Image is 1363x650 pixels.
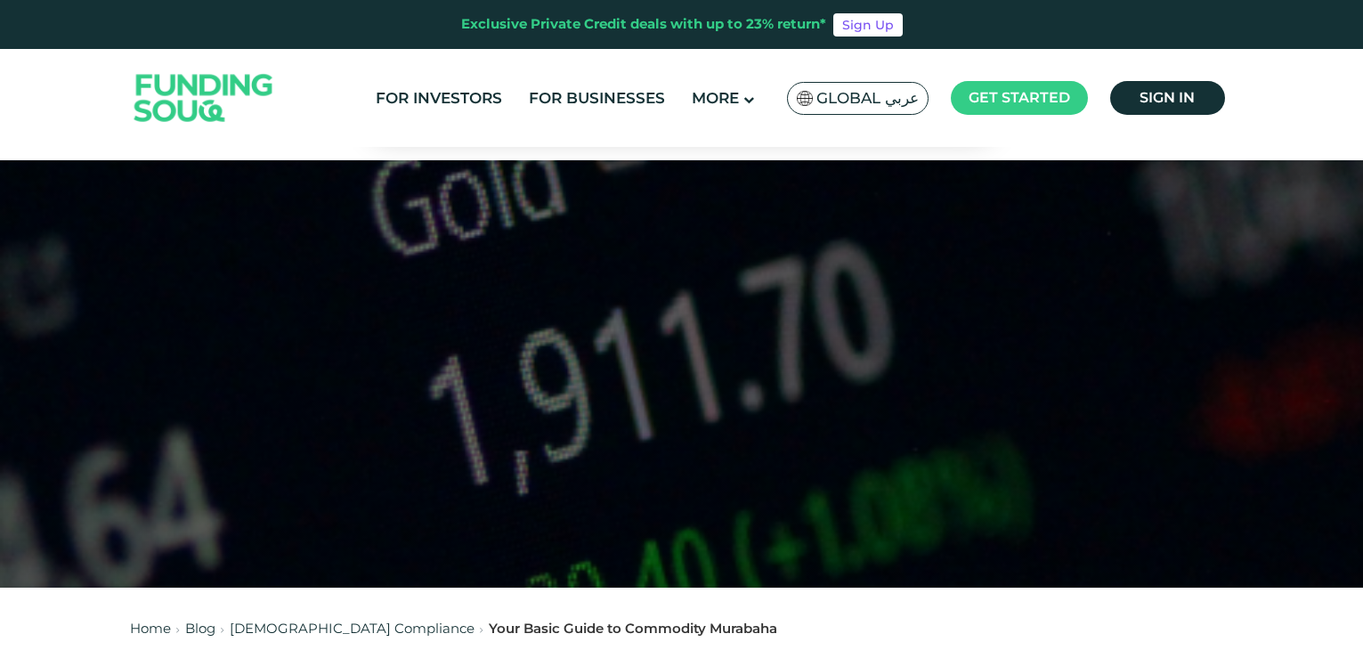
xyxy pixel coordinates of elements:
a: Sign Up [833,13,903,37]
img: SA Flag [797,91,813,106]
span: Get started [969,89,1070,106]
a: For Businesses [524,84,669,113]
a: For Investors [371,84,507,113]
div: Exclusive Private Credit deals with up to 23% return* [461,14,826,35]
img: Logo [117,53,291,143]
div: Your Basic Guide to Commodity Murabaha [489,619,777,639]
span: More [692,89,739,107]
a: Sign in [1110,81,1225,115]
span: Global عربي [816,88,919,109]
a: Home [130,620,171,637]
a: Blog [185,620,215,637]
span: Sign in [1140,89,1195,106]
a: [DEMOGRAPHIC_DATA] Compliance [230,620,475,637]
